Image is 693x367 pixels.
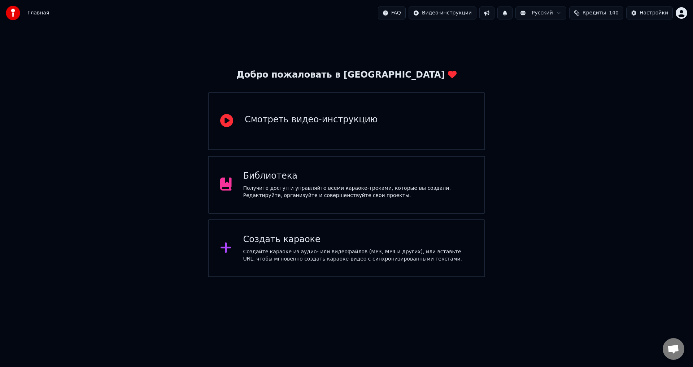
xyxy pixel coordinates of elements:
[663,338,684,360] div: Открытый чат
[245,114,378,126] div: Смотреть видео-инструкцию
[243,234,473,245] div: Создать караоке
[236,69,456,81] div: Добро пожаловать в [GEOGRAPHIC_DATA]
[27,9,49,17] nav: breadcrumb
[626,6,673,19] button: Настройки
[6,6,20,20] img: youka
[243,185,473,199] div: Получите доступ и управляйте всеми караоке-треками, которые вы создали. Редактируйте, организуйте...
[583,9,606,17] span: Кредиты
[27,9,49,17] span: Главная
[409,6,476,19] button: Видео-инструкции
[243,248,473,263] div: Создайте караоке из аудио- или видеофайлов (MP3, MP4 и других), или вставьте URL, чтобы мгновенно...
[609,9,619,17] span: 140
[378,6,406,19] button: FAQ
[569,6,623,19] button: Кредиты140
[243,170,473,182] div: Библиотека
[640,9,668,17] div: Настройки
